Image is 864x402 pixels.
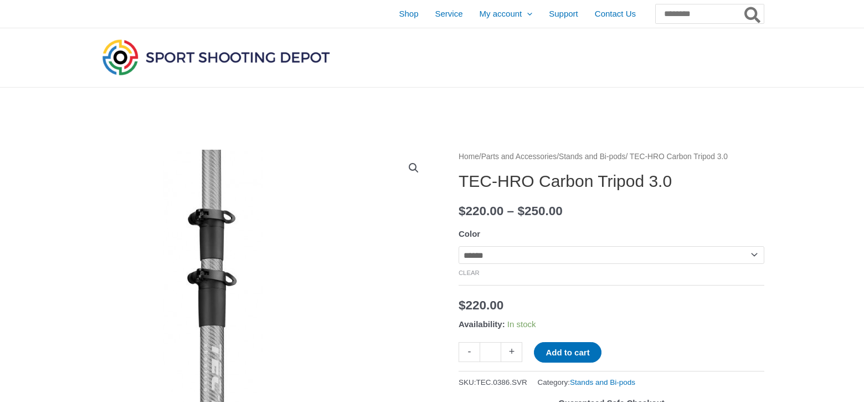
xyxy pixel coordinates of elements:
[517,204,524,218] span: $
[538,375,635,389] span: Category:
[507,319,536,329] span: In stock
[459,204,466,218] span: $
[570,378,635,386] a: Stands and Bi-pods
[459,342,480,362] a: -
[476,378,527,386] span: TEC.0386.SVR
[459,319,505,329] span: Availability:
[517,204,562,218] bdi: 250.00
[459,152,479,161] a: Home
[501,342,522,362] a: +
[459,298,466,312] span: $
[534,342,601,363] button: Add to cart
[459,229,480,238] label: Color
[459,269,480,276] a: Clear options
[404,158,424,178] a: View full-screen image gallery
[480,342,501,362] input: Product quantity
[459,204,503,218] bdi: 220.00
[459,375,527,389] span: SKU:
[459,171,764,191] h1: TEC-HRO Carbon Tripod 3.0
[459,150,764,164] nav: Breadcrumb
[481,152,557,161] a: Parts and Accessories
[742,4,764,23] button: Search
[100,37,332,78] img: Sport Shooting Depot
[507,204,515,218] span: –
[559,152,625,161] a: Stands and Bi-pods
[459,298,503,312] bdi: 220.00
